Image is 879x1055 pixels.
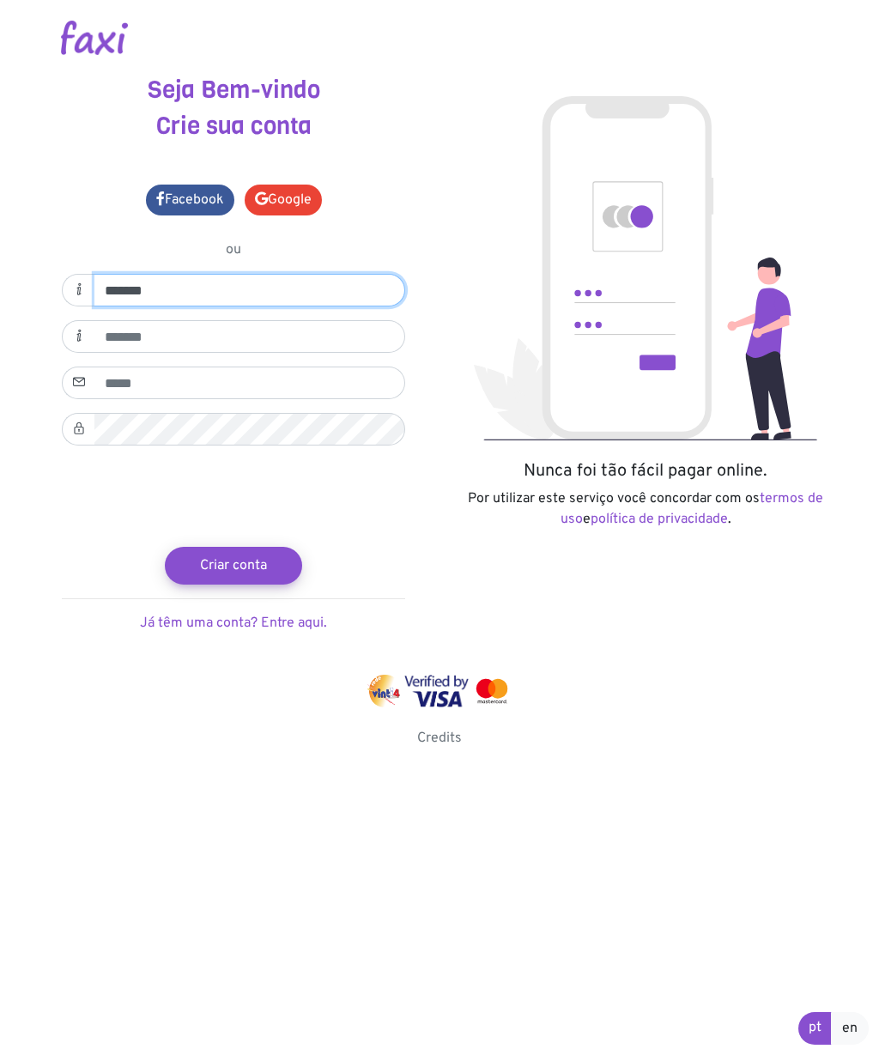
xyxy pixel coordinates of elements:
[165,547,302,585] button: Criar conta
[40,76,427,105] h3: Seja Bem-vindo
[452,461,839,482] h5: Nunca foi tão fácil pagar online.
[472,675,512,707] img: mastercard
[103,459,364,526] iframe: reCAPTCHA
[146,185,234,215] a: Facebook
[404,675,469,707] img: visa
[452,488,839,530] p: Por utilizar este serviço você concordar com os e .
[798,1012,832,1045] a: pt
[245,185,322,215] a: Google
[367,675,402,707] img: vinti4
[417,730,462,747] a: Credits
[140,615,327,632] a: Já têm uma conta? Entre aqui.
[831,1012,869,1045] a: en
[62,239,405,260] p: ou
[40,112,427,141] h3: Crie sua conta
[591,511,728,528] a: política de privacidade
